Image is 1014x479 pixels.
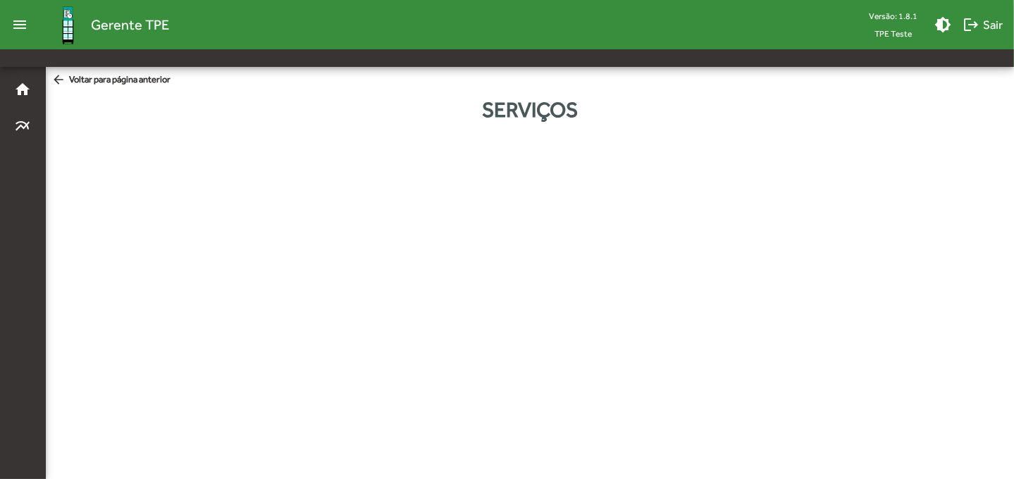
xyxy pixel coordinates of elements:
a: Gerente TPE [34,2,169,48]
mat-icon: logout [963,16,979,33]
span: Sair [963,12,1003,37]
button: Sair [957,12,1008,37]
div: Versão: 1.8.1 [863,7,923,25]
div: Serviços [46,94,1014,125]
img: Logo [45,2,91,48]
mat-icon: home [14,81,31,98]
span: TPE Teste [863,25,923,42]
mat-icon: brightness_medium [934,16,951,33]
mat-icon: menu [6,11,34,39]
span: Voltar para página anterior [51,73,171,88]
mat-icon: multiline_chart [14,118,31,135]
mat-icon: arrow_back [51,73,69,88]
span: Gerente TPE [91,13,169,36]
